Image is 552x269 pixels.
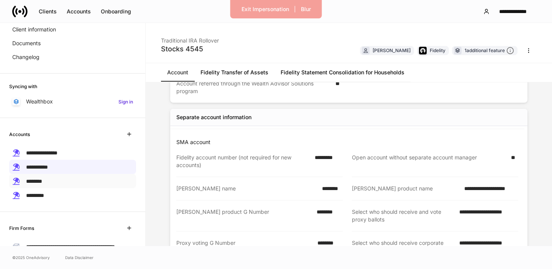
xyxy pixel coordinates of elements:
button: Accounts [62,5,96,18]
div: Separate account information [176,113,251,121]
div: Exit Impersonation [242,7,289,12]
h6: Firm Forms [9,225,34,232]
p: Wealthbox [26,98,53,105]
div: Traditional IRA Rollover [161,32,219,44]
div: Accounts [67,9,91,14]
div: [PERSON_NAME] name [176,185,317,192]
div: Account referred through the Wealth Advisor Solutions program [176,80,331,95]
div: Open account without separate account manager [352,154,506,169]
h6: Sign in [118,98,133,105]
a: Fidelity Transfer of Assets [194,63,274,82]
button: Onboarding [96,5,136,18]
a: Account [161,63,194,82]
a: Client information [9,23,136,36]
div: Proxy voting G Number [176,239,313,254]
div: Fidelity account number (not required for new accounts) [176,154,310,169]
div: [PERSON_NAME] product G Number [176,208,312,223]
a: Fidelity Statement Consolidation for Households [274,63,411,82]
div: [PERSON_NAME] product name [352,185,460,192]
a: Changelog [9,50,136,64]
p: SMA account [176,138,524,146]
p: Documents [12,39,41,47]
p: Client information [12,26,56,33]
p: Changelog [12,53,39,61]
div: 1 additional feature [465,47,514,55]
div: [PERSON_NAME] [373,47,411,54]
div: Onboarding [101,9,131,14]
button: Clients [34,5,62,18]
a: Documents [9,36,136,50]
a: Data Disclaimer [65,254,94,261]
a: WealthboxSign in [9,95,136,108]
div: Select who should receive corporate actions [352,239,455,254]
button: Exit Impersonation [237,3,294,15]
div: Blur [301,7,311,12]
button: Blur [296,3,316,15]
h6: Accounts [9,131,30,138]
div: Fidelity [430,47,445,54]
div: Stocks 4545 [161,44,219,54]
span: © 2025 OneAdvisory [12,254,50,261]
h6: Syncing with [9,83,37,90]
div: Select who should receive and vote proxy ballots [352,208,455,223]
div: Clients [39,9,57,14]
